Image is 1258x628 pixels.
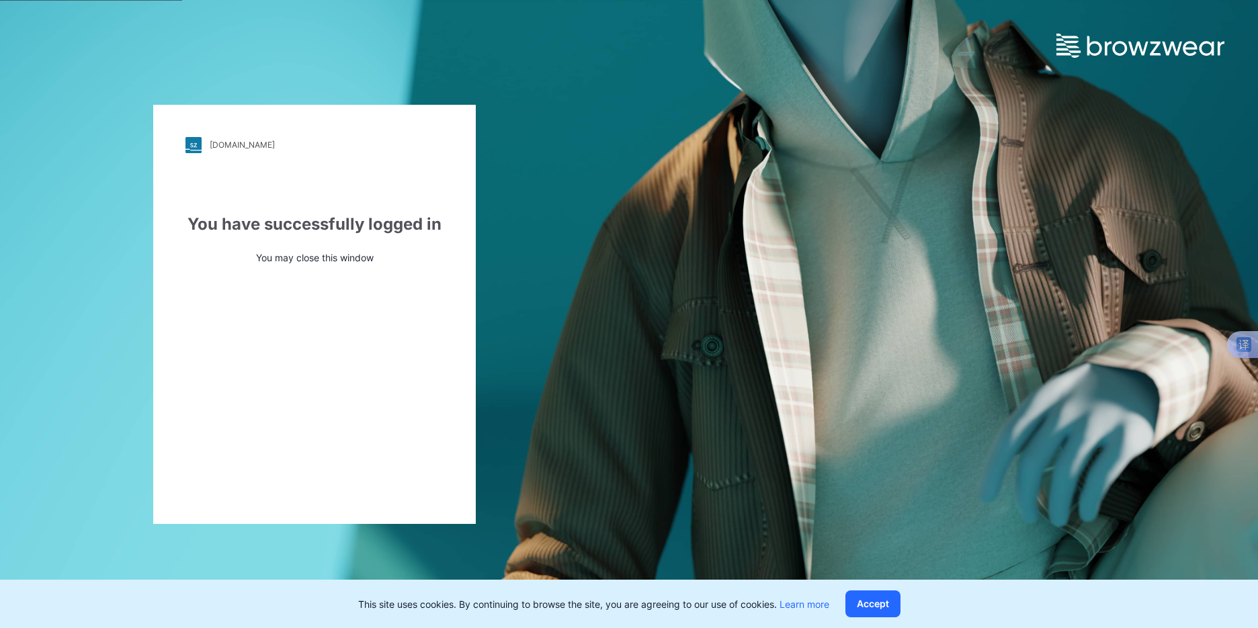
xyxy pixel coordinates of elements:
img: browzwear-logo.e42bd6dac1945053ebaf764b6aa21510.svg [1056,34,1224,58]
img: stylezone-logo.562084cfcfab977791bfbf7441f1a819.svg [185,137,202,153]
div: [DOMAIN_NAME] [210,140,275,150]
button: Accept [845,590,900,617]
a: Learn more [780,598,829,610]
p: This site uses cookies. By continuing to browse the site, you are agreeing to our use of cookies. [358,597,829,611]
a: [DOMAIN_NAME] [185,137,444,153]
p: You may close this window [185,251,444,265]
div: You have successfully logged in [185,212,444,236]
